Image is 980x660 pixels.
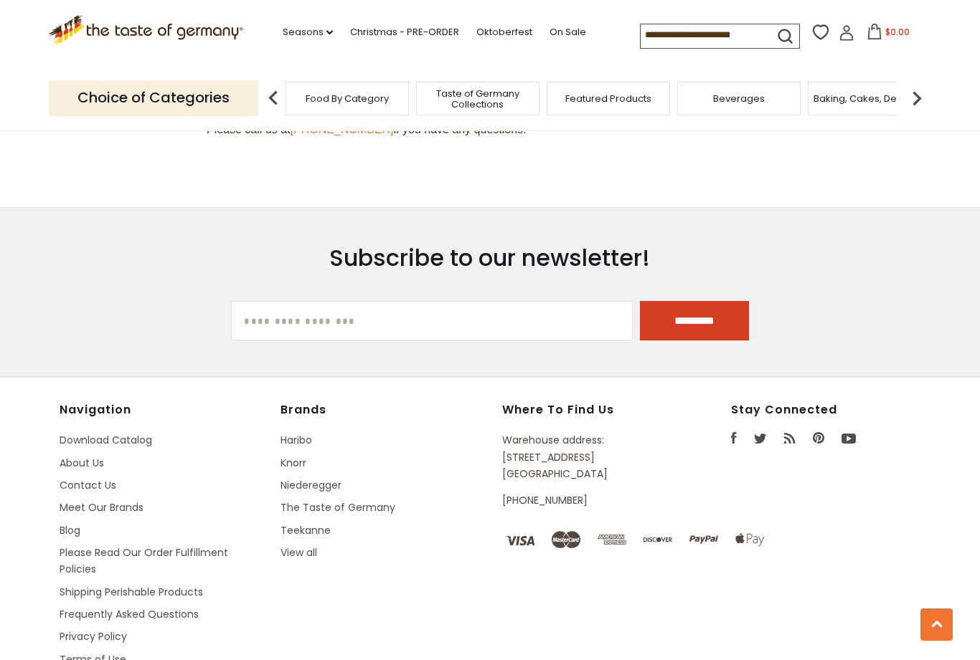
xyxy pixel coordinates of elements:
[502,403,666,417] h4: Where to find us
[885,26,910,38] span: $0.00
[60,607,199,621] a: Frequently Asked Questions
[259,84,288,113] img: previous arrow
[281,433,312,447] a: Haribo
[283,24,333,40] a: Seasons
[350,24,459,40] a: Christmas - PRE-ORDER
[420,88,535,110] a: Taste of Germany Collections
[60,456,104,470] a: About Us
[60,523,80,537] a: Blog
[281,500,395,515] a: The Taste of Germany
[857,24,918,45] button: $0.00
[60,500,143,515] a: Meet Our Brands
[731,403,920,417] h4: Stay Connected
[231,244,748,272] h3: Subscribe to our newsletter!
[49,80,258,115] p: Choice of Categories
[502,493,588,507] a: [PHONE_NUMBER]
[476,24,532,40] a: Oktoberfest
[281,456,306,470] a: Knorr
[713,93,765,104] a: Beverages
[60,585,203,599] a: Shipping Perishable Products
[550,24,586,40] a: On Sale
[60,433,152,447] a: Download Catalog
[281,403,487,417] h4: Brands
[207,123,527,135] span: Please call us at if you have any questions.
[60,545,228,576] a: Please Read Our Order Fulfillment Policies
[281,523,331,537] a: Teekanne
[60,629,127,644] a: Privacy Policy
[502,432,666,482] p: Warehouse address: [STREET_ADDRESS] [GEOGRAPHIC_DATA]
[60,403,266,417] h4: Navigation
[60,478,116,492] a: Contact Us
[565,93,651,104] a: Featured Products
[281,545,317,560] a: View all
[306,93,389,104] a: Food By Category
[291,123,394,135] a: [PHONE_NUMBER]
[814,93,925,104] a: Baking, Cakes, Desserts
[281,478,341,492] a: Niederegger
[903,84,931,113] img: next arrow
